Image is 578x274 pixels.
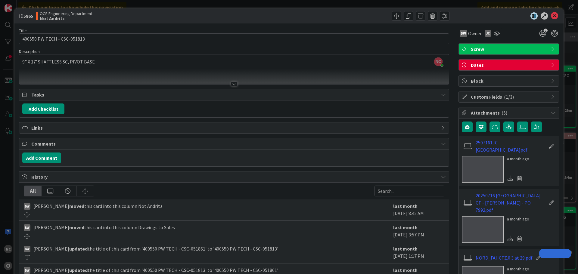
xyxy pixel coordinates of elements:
[507,235,514,242] div: Download
[19,33,449,44] input: type card name here...
[69,246,88,252] b: updated
[24,267,30,274] div: BW
[24,224,30,231] div: BW
[19,49,40,54] span: Description
[19,12,33,20] span: ID
[544,29,548,32] span: 1
[69,224,84,230] b: moved
[471,77,548,85] span: Block
[504,94,514,100] span: ( 1/3 )
[22,103,64,114] button: Add Checklist
[69,203,84,209] b: moved
[33,202,163,210] span: [PERSON_NAME] this card into this column Not Andritz
[393,245,444,260] div: [DATE] 1:17 PM
[31,124,438,131] span: Links
[471,45,548,53] span: Screw
[33,245,278,252] span: [PERSON_NAME] the title of this card from '400550 PW TECH - CSC-051861' to '400550 PW TECH - CSC-...
[31,173,438,180] span: History
[393,202,444,217] div: [DATE] 8:42 AM
[31,140,438,147] span: Comments
[40,16,92,21] b: Not Andritz
[19,28,27,33] label: Title
[40,11,92,16] span: OCS Engineering Department
[507,156,529,162] div: a month ago
[24,203,30,210] div: BW
[471,61,548,69] span: Dates
[393,246,418,252] b: last month
[69,267,88,273] b: updated
[24,246,30,252] div: BW
[471,93,548,100] span: Custom Fields
[485,30,491,37] div: JC
[393,224,444,239] div: [DATE] 3:57 PM
[22,58,446,65] p: 9" X 17' SHAFTLESS SC, PIVOT BASE
[24,186,42,196] div: All
[507,174,514,182] div: Download
[507,216,529,222] div: a month ago
[33,224,175,231] span: [PERSON_NAME] this card into this column Drawings to Sales
[393,267,418,273] b: last month
[434,57,443,66] span: NC
[471,109,548,116] span: Attachments
[460,30,467,37] div: BW
[502,110,507,116] span: ( 5 )
[31,91,438,98] span: Tasks
[476,254,533,261] a: NORD_FAHCTZ.0 3 at 29.pdf
[507,266,529,272] div: a month ago
[476,139,545,153] a: 2507161JC [GEOGRAPHIC_DATA]pdf
[33,266,278,274] span: [PERSON_NAME] the title of this card from '400550 PW TECH - CSC-051813' to '400550 PW TECH - CSC-...
[374,186,444,196] input: Search...
[22,152,61,163] button: Add Comment
[23,13,33,19] b: 5865
[393,203,418,209] b: last month
[476,192,545,214] a: 20250716 [GEOGRAPHIC_DATA] CT - [PERSON_NAME] - PO 7992.pdf
[468,30,482,37] span: Owner
[393,224,418,230] b: last month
